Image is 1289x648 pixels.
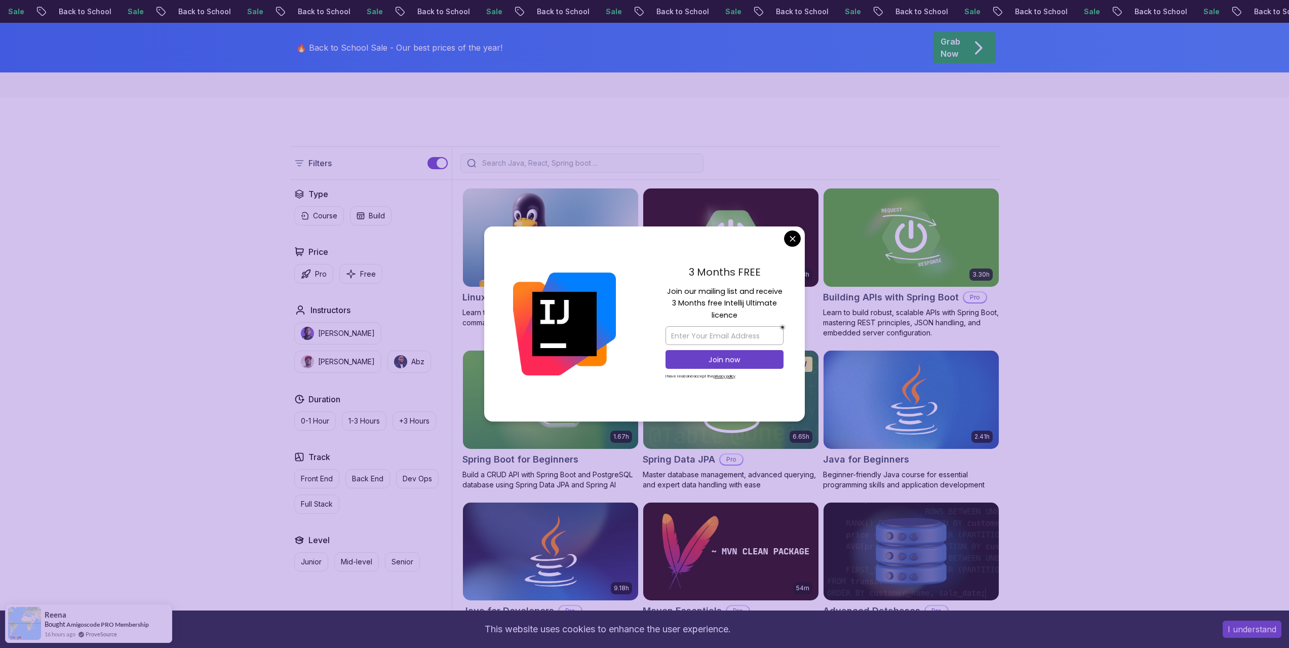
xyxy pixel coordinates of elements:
p: 54m [796,584,809,592]
button: Course [294,206,344,225]
p: 1.67h [613,433,629,441]
h2: Building APIs with Spring Boot [823,290,959,304]
p: Sale [921,7,954,17]
img: provesource social proof notification image [8,607,41,640]
p: 3.30h [972,271,990,279]
p: Build [369,211,385,221]
p: Sale [443,7,476,17]
p: +3 Hours [399,416,429,426]
p: Pro [315,269,327,279]
p: Pro [559,606,581,616]
button: 0-1 Hour [294,411,336,431]
img: Spring Boot for Beginners card [463,351,638,449]
h2: Advanced Databases [823,604,920,618]
a: Building APIs with Spring Boot card3.30hBuilding APIs with Spring BootProLearn to build robust, s... [823,188,999,338]
span: 16 hours ago [45,630,75,638]
p: 0-1 Hour [301,416,329,426]
h2: Type [308,188,328,200]
p: 2.41h [974,433,990,441]
button: Accept cookies [1223,621,1281,638]
button: Back End [345,469,390,488]
p: Filters [308,157,332,169]
img: Building APIs with Spring Boot card [824,188,999,287]
p: Learn to build robust, scalable APIs with Spring Boot, mastering REST principles, JSON handling, ... [823,308,999,338]
button: Junior [294,552,328,571]
p: Back to School [972,7,1041,17]
h2: Maven Essentials [643,604,722,618]
img: instructor img [394,355,407,368]
p: Beginner-friendly Java course for essential programming skills and application development [823,470,999,490]
p: Learn the fundamentals of Linux and how to use the command line [462,308,639,328]
p: Master database management, advanced querying, and expert data handling with ease [643,470,819,490]
a: Amigoscode PRO Membership [66,621,149,628]
img: Java for Beginners card [824,351,999,449]
p: Sale [563,7,595,17]
img: instructor img [301,327,314,340]
p: Sale [324,7,356,17]
p: Sale [85,7,117,17]
p: Build a CRUD API with Spring Boot and PostgreSQL database using Spring Data JPA and Spring AI [462,470,639,490]
button: Pro [294,264,333,284]
p: Back to School [374,7,443,17]
p: Back to School [613,7,682,17]
p: Sale [204,7,237,17]
h2: Linux Fundamentals [462,290,552,304]
p: 6.65h [793,433,809,441]
img: Linux Fundamentals card [463,188,638,287]
h2: Track [308,451,330,463]
p: Back to School [1091,7,1160,17]
p: Sale [1160,7,1193,17]
p: Back End [352,474,383,484]
img: instructor img [301,355,314,368]
button: Senior [385,552,420,571]
p: 1-3 Hours [348,416,380,426]
a: Advanced Databases cardAdvanced DatabasesProAdvanced database management with SQL, integrity, and... [823,502,999,642]
p: Sale [1041,7,1073,17]
button: Free [339,264,382,284]
p: 🔥 Back to School Sale - Our best prices of the year! [296,42,502,54]
button: +3 Hours [393,411,436,431]
h2: Duration [308,393,340,405]
p: Sale [802,7,834,17]
p: Back to School [1211,7,1280,17]
button: 1-3 Hours [342,411,386,431]
p: Sale [682,7,715,17]
span: Reena [45,611,66,619]
img: Maven Essentials card [643,503,818,601]
p: Back to School [255,7,324,17]
p: [PERSON_NAME] [318,328,375,338]
div: This website uses cookies to enhance the user experience. [8,618,1207,640]
a: ProveSource [86,630,117,638]
h2: Instructors [310,304,350,316]
p: Pro [720,454,743,465]
p: Senior [392,557,413,567]
span: Bought [45,620,65,628]
h2: Spring Data JPA [643,452,715,467]
button: Front End [294,469,339,488]
img: Java for Developers card [463,503,638,601]
button: Dev Ops [396,469,439,488]
h2: Java for Developers [462,604,554,618]
a: Maven Essentials card54mMaven EssentialsProLearn how to use Maven to build and manage your Java p... [643,502,819,642]
p: Course [313,211,337,221]
p: Pro [925,606,948,616]
button: Full Stack [294,494,339,514]
input: Search Java, React, Spring boot ... [480,158,697,168]
button: instructor img[PERSON_NAME] [294,351,381,373]
button: Mid-level [334,552,379,571]
p: Back to School [16,7,85,17]
a: Linux Fundamentals card6.00hLinux FundamentalsProLearn the fundamentals of Linux and how to use t... [462,188,639,328]
p: Back to School [494,7,563,17]
h2: Level [308,534,330,546]
h2: Price [308,246,328,258]
p: Free [360,269,376,279]
a: Java for Developers card9.18hJava for DevelopersProLearn advanced Java concepts to build scalable... [462,502,639,642]
p: Abz [411,357,424,367]
p: Front End [301,474,333,484]
button: instructor imgAbz [387,351,431,373]
p: Full Stack [301,499,333,509]
button: instructor img[PERSON_NAME] [294,322,381,345]
p: Back to School [135,7,204,17]
p: Grab Now [941,35,960,60]
p: Mid-level [341,557,372,567]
